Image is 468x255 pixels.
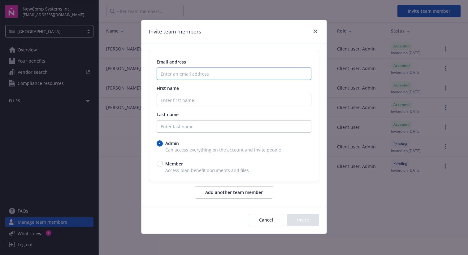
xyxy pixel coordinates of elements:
span: Last name [157,112,179,117]
span: Access plan benefit documents and files [157,167,311,174]
span: First name [157,85,179,91]
span: Admin [165,140,179,147]
input: Enter first name [157,94,311,106]
a: close [312,28,319,35]
button: Add another team member [195,186,273,199]
button: Cancel [249,214,283,226]
input: Admin [157,140,163,147]
input: Enter an email address [157,68,311,80]
input: Member [157,161,163,167]
input: Enter last name [157,120,311,133]
h1: Invite team members [149,28,201,36]
div: email [149,51,319,181]
span: Email address [157,59,186,65]
span: Can access everything on the account and invite people [157,147,311,153]
span: Member [165,160,183,167]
